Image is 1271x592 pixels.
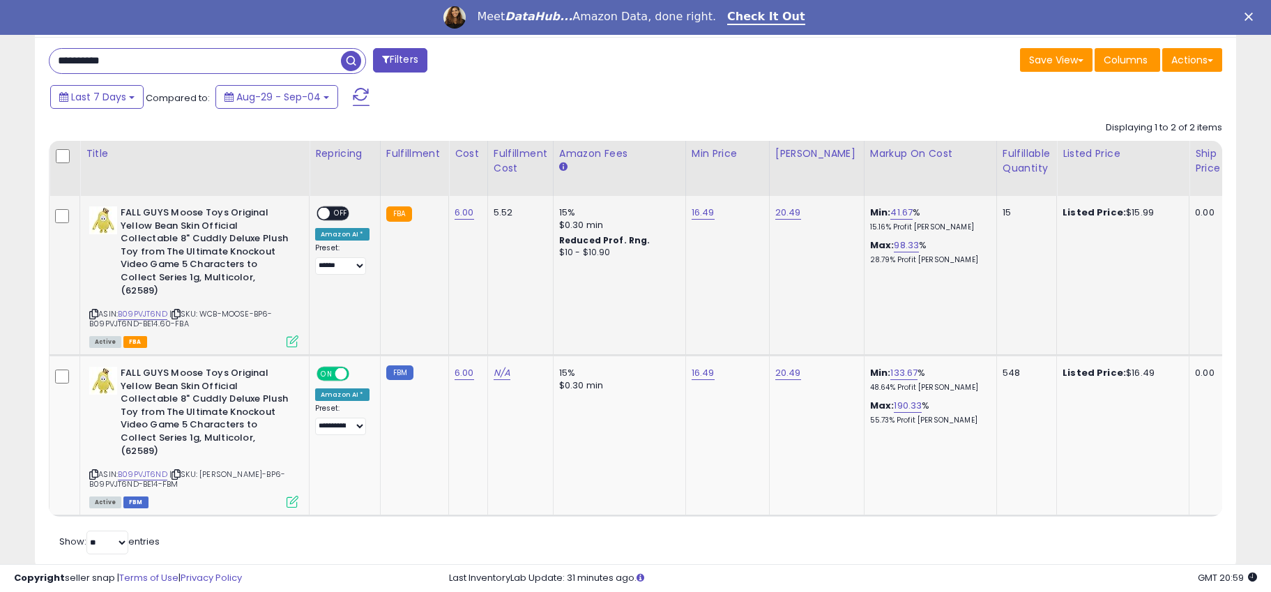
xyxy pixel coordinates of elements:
button: Actions [1162,48,1222,72]
b: Listed Price: [1063,206,1126,219]
a: 6.00 [455,366,474,380]
span: OFF [347,368,370,380]
i: DataHub... [505,10,572,23]
button: Aug-29 - Sep-04 [215,85,338,109]
a: 133.67 [890,366,918,380]
div: Fulfillment Cost [494,146,547,176]
b: Listed Price: [1063,366,1126,379]
span: All listings currently available for purchase on Amazon [89,496,121,508]
th: The percentage added to the cost of goods (COGS) that forms the calculator for Min & Max prices. [864,141,996,196]
img: 31QQIYl4UeL._SL40_.jpg [89,206,117,234]
a: Privacy Policy [181,571,242,584]
b: Min: [870,206,891,219]
span: FBM [123,496,149,508]
a: 20.49 [775,206,801,220]
div: Amazon Fees [559,146,680,161]
small: Amazon Fees. [559,161,568,174]
div: 15% [559,367,675,379]
small: FBA [386,206,412,222]
p: 55.73% Profit [PERSON_NAME] [870,416,986,425]
div: 0.00 [1195,206,1218,219]
b: FALL GUYS Moose Toys Original Yellow Bean Skin Official Collectable 8" Cuddly Deluxe Plush Toy fr... [121,367,290,461]
a: 98.33 [894,238,919,252]
p: 28.79% Profit [PERSON_NAME] [870,255,986,265]
div: [PERSON_NAME] [775,146,858,161]
img: Profile image for Georgie [443,6,466,29]
div: 0.00 [1195,367,1218,379]
div: Displaying 1 to 2 of 2 items [1106,121,1222,135]
div: Last InventoryLab Update: 31 minutes ago. [449,572,1257,585]
img: 31QQIYl4UeL._SL40_.jpg [89,367,117,395]
a: 6.00 [455,206,474,220]
div: 5.52 [494,206,542,219]
b: Min: [870,366,891,379]
span: All listings currently available for purchase on Amazon [89,336,121,348]
span: FBA [123,336,147,348]
div: Repricing [315,146,374,161]
span: Compared to: [146,91,210,105]
p: 15.16% Profit [PERSON_NAME] [870,222,986,232]
a: Check It Out [727,10,805,25]
div: $0.30 min [559,219,675,232]
div: Preset: [315,404,370,435]
span: Show: entries [59,535,160,548]
div: % [870,239,986,265]
div: Min Price [692,146,763,161]
span: Aug-29 - Sep-04 [236,90,321,104]
a: 16.49 [692,206,715,220]
div: Amazon AI * [315,228,370,241]
b: Max: [870,238,895,252]
div: % [870,206,986,232]
span: | SKU: [PERSON_NAME]-BP6-B09PVJT6ND-BE14-FBM [89,469,285,489]
div: $0.30 min [559,379,675,392]
div: % [870,400,986,425]
b: FALL GUYS Moose Toys Original Yellow Bean Skin Official Collectable 8" Cuddly Deluxe Plush Toy fr... [121,206,290,301]
button: Filters [373,48,427,73]
div: 15 [1003,206,1046,219]
div: Preset: [315,243,370,275]
span: OFF [330,208,352,220]
div: Cost [455,146,482,161]
b: Reduced Prof. Rng. [559,234,650,246]
div: Fulfillment [386,146,443,161]
div: 15% [559,206,675,219]
div: $15.99 [1063,206,1178,219]
a: 20.49 [775,366,801,380]
div: % [870,367,986,393]
div: Amazon AI * [315,388,370,401]
span: ON [318,368,335,380]
button: Columns [1095,48,1160,72]
div: ASIN: [89,367,298,506]
div: Close [1245,13,1258,21]
span: | SKU: WCB-MOOSE-BP6-B09PVJT6ND-BE14.60-FBA [89,308,272,329]
a: 190.33 [894,399,922,413]
div: Markup on Cost [870,146,991,161]
button: Save View [1020,48,1093,72]
strong: Copyright [14,571,65,584]
a: N/A [494,366,510,380]
div: Ship Price [1195,146,1223,176]
a: 16.49 [692,366,715,380]
div: ASIN: [89,206,298,346]
p: 48.64% Profit [PERSON_NAME] [870,383,986,393]
span: 2025-09-12 20:59 GMT [1198,571,1257,584]
div: Listed Price [1063,146,1183,161]
span: Columns [1104,53,1148,67]
div: $10 - $10.90 [559,247,675,259]
div: 548 [1003,367,1046,379]
button: Last 7 Days [50,85,144,109]
b: Max: [870,399,895,412]
div: seller snap | | [14,572,242,585]
div: $16.49 [1063,367,1178,379]
a: B09PVJT6ND [118,308,167,320]
div: Fulfillable Quantity [1003,146,1051,176]
div: Title [86,146,303,161]
a: Terms of Use [119,571,178,584]
a: B09PVJT6ND [118,469,167,480]
span: Last 7 Days [71,90,126,104]
small: FBM [386,365,413,380]
div: Meet Amazon Data, done right. [477,10,716,24]
a: 41.67 [890,206,913,220]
